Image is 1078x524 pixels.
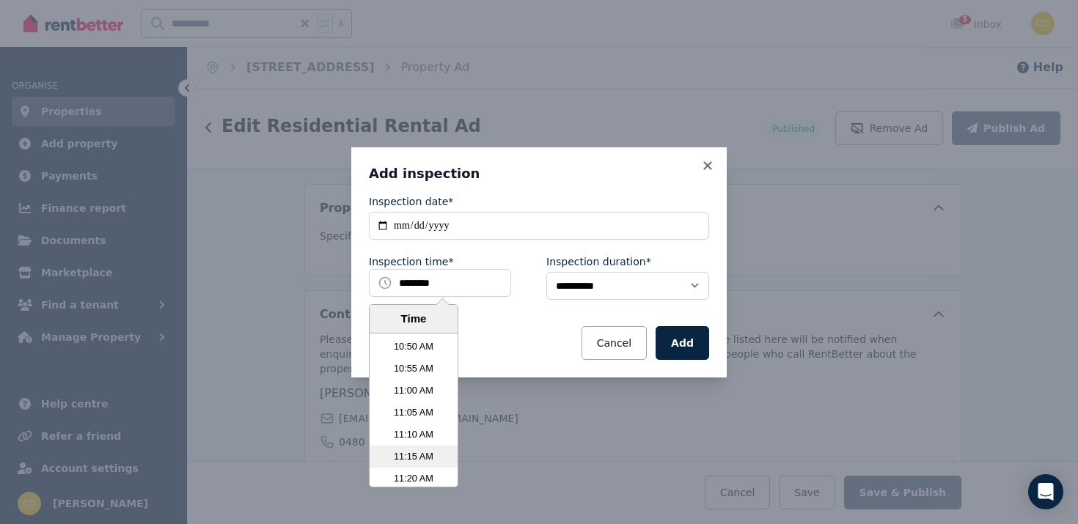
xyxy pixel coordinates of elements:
label: Inspection time* [369,254,453,269]
button: Add [656,326,709,360]
li: 11:05 AM [370,402,458,424]
label: Inspection duration* [546,254,651,269]
li: 10:50 AM [370,336,458,358]
li: 10:55 AM [370,358,458,380]
label: Inspection date* [369,194,453,209]
button: Cancel [582,326,647,360]
li: 11:15 AM [370,446,458,468]
div: Open Intercom Messenger [1028,474,1063,509]
li: 11:20 AM [370,468,458,490]
li: 11:10 AM [370,424,458,446]
li: 11:00 AM [370,380,458,402]
h3: Add inspection [369,165,709,182]
ul: Time [370,333,458,487]
div: Time [373,311,454,328]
